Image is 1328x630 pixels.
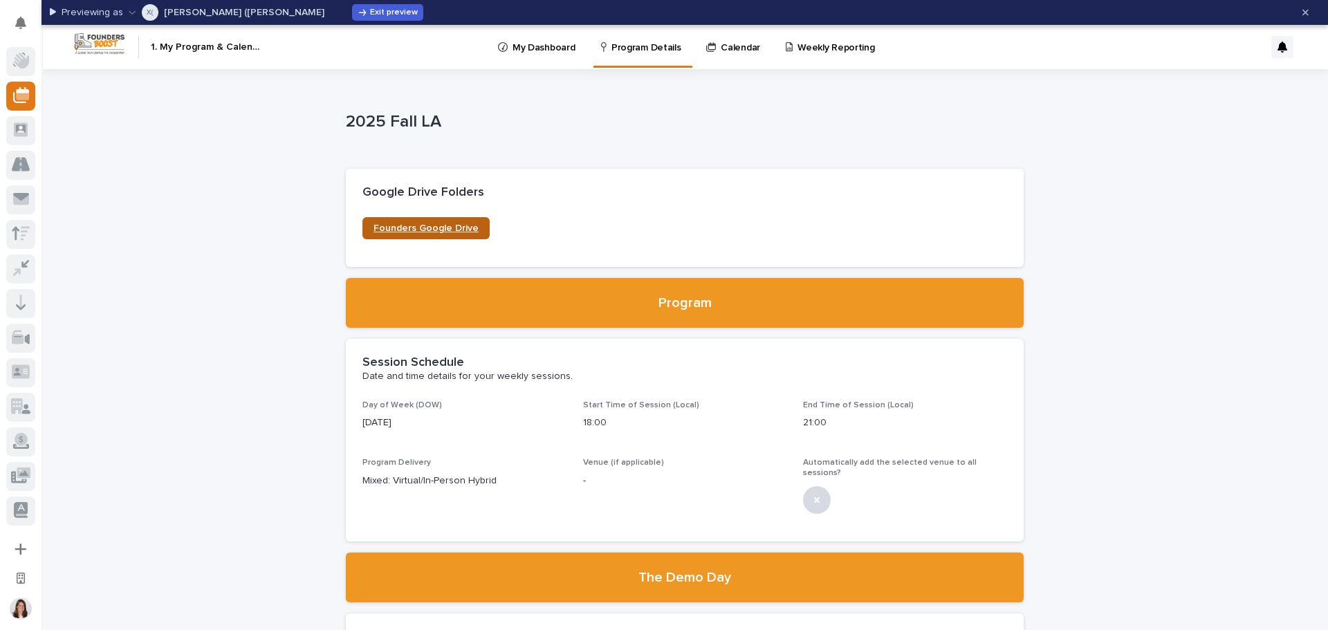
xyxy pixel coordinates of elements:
[497,25,581,68] a: My Dashboard
[362,217,490,239] a: Founders Google Drive
[705,25,766,68] a: Calendar
[784,25,881,68] a: Weekly Reporting
[638,569,731,586] h2: The Demo Day
[352,4,423,21] button: Exit preview
[721,25,760,54] p: Calendar
[151,41,263,53] h2: 1. My Program & Calendar
[797,25,874,54] p: Weekly Reporting
[803,401,914,409] span: End Time of Session (Local)
[362,355,464,371] h2: Session Schedule
[129,1,324,24] button: Xulin (Leon) Guo[PERSON_NAME] ([PERSON_NAME]
[370,8,418,17] span: Exit preview
[6,8,35,37] button: Notifications
[373,223,479,233] span: Founders Google Drive
[513,25,575,54] p: My Dashboard
[147,4,153,21] div: Xulin (Leon) Guo
[164,8,324,17] p: [PERSON_NAME] ([PERSON_NAME]
[62,7,123,19] p: Previewing as
[583,474,787,488] p: -
[362,185,484,201] h2: Google Drive Folders
[803,416,1007,430] p: 21:00
[611,25,681,54] p: Program Details
[346,112,1018,132] p: 2025 Fall LA
[362,401,442,409] span: Day of Week (DOW)
[583,416,787,430] p: 18:00
[362,474,566,488] p: Mixed: Virtual/In-Person Hybrid
[6,535,35,564] button: Add a new app...
[6,594,35,623] button: users-avatar
[362,416,566,430] p: [DATE]
[362,370,1002,384] p: Date and time details for your weekly sessions.
[73,31,127,57] img: Workspace Logo
[658,295,712,311] h2: Program
[583,458,664,467] span: Venue (if applicable)
[6,564,35,593] button: Open workspace settings
[599,25,687,66] a: Program Details
[17,17,35,39] div: Notifications
[803,458,977,476] span: Automatically add the selected venue to all sessions?
[362,458,431,467] span: Program Delivery
[583,401,699,409] span: Start Time of Session (Local)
